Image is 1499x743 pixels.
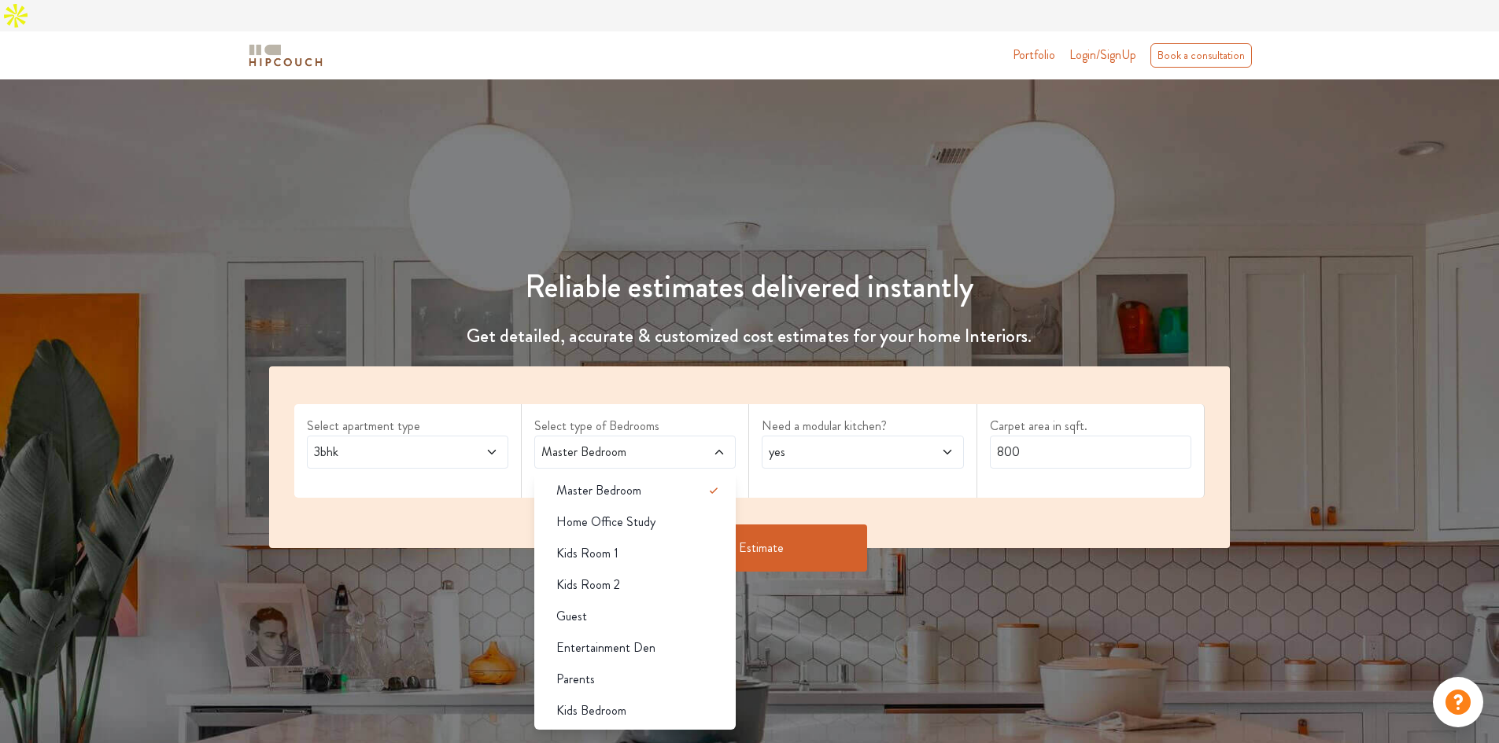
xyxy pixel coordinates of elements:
span: logo-horizontal.svg [246,38,325,73]
label: Select apartment type [307,417,508,436]
span: Guest [556,607,587,626]
button: Get Estimate [631,524,867,572]
input: Enter area sqft [990,436,1191,469]
span: Kids Room 1 [556,544,618,563]
span: Kids Room 2 [556,576,620,594]
div: Book a consultation [1150,43,1252,68]
span: Entertainment Den [556,638,655,657]
h1: Reliable estimates delivered instantly [260,268,1240,306]
span: Parents [556,670,595,689]
label: Select type of Bedrooms [534,417,736,436]
span: Login/SignUp [1069,46,1136,64]
label: Carpet area in sqft. [990,417,1191,436]
span: Home Office Study [556,513,655,532]
label: Need a modular kitchen? [762,417,963,436]
a: Portfolio [1013,46,1055,64]
img: logo-horizontal.svg [246,42,325,69]
div: select 2 more room(s) [534,469,736,485]
span: Master Bedroom [556,481,641,500]
span: 3bhk [311,443,452,462]
span: Kids Bedroom [556,701,626,720]
span: yes [766,443,906,462]
h4: Get detailed, accurate & customized cost estimates for your home Interiors. [260,325,1240,348]
span: Master Bedroom [538,443,679,462]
